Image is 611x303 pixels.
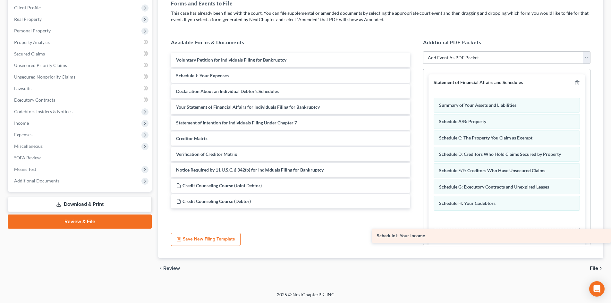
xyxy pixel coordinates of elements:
[439,119,486,124] span: Schedule A/B: Property
[9,37,152,48] a: Property Analysis
[158,266,186,271] button: chevron_left Review
[14,120,29,126] span: Income
[163,266,180,271] span: Review
[8,197,152,212] a: Download & Print
[14,86,31,91] span: Lawsuits
[176,151,237,157] span: Verification of Creditor Matrix
[158,266,163,271] i: chevron_left
[14,178,59,183] span: Additional Documents
[14,155,41,160] span: SOFA Review
[439,102,516,108] span: Summary of Your Assets and Liabilities
[176,120,297,125] span: Statement of Intention for Individuals Filing Under Chapter 7
[589,281,605,297] div: Open Intercom Messenger
[176,167,324,173] span: Notice Required by 11 U.S.C. § 342(b) for Individuals Filing for Bankruptcy
[176,104,320,110] span: Your Statement of Financial Affairs for Individuals Filing for Bankruptcy
[14,28,51,33] span: Personal Property
[9,94,152,106] a: Executory Contracts
[171,233,241,246] button: Save New Filing Template
[9,152,152,164] a: SOFA Review
[171,10,590,23] p: This case has already been filed with the court. You can file supplemental or amended documents b...
[434,80,523,85] span: Statement of Financial Affairs and Schedules
[439,151,561,157] span: Schedule D: Creditors Who Hold Claims Secured by Property
[423,38,590,46] h5: Additional PDF Packets
[9,48,152,60] a: Secured Claims
[176,73,229,78] span: Schedule J: Your Expenses
[182,198,251,204] span: Credit Counseling Course (Debtor)
[8,215,152,229] a: Review & File
[439,135,532,140] span: Schedule C: The Property You Claim as Exempt
[14,109,72,114] span: Codebtors Insiders & Notices
[434,228,580,241] div: Drag documents here.
[439,200,496,206] span: Schedule H: Your Codebtors
[123,291,488,303] div: 2025 © NextChapterBK, INC
[14,74,75,80] span: Unsecured Nonpriority Claims
[14,97,55,103] span: Executory Contracts
[14,63,67,68] span: Unsecured Priority Claims
[14,39,50,45] span: Property Analysis
[590,266,598,271] span: File
[9,83,152,94] a: Lawsuits
[176,136,208,141] span: Creditor Matrix
[439,168,545,173] span: Schedule E/F: Creditors Who Have Unsecured Claims
[9,60,152,71] a: Unsecured Priority Claims
[176,88,279,94] span: Declaration About an Individual Debtor's Schedules
[14,143,43,149] span: Miscellaneous
[176,57,286,63] span: Voluntary Petition for Individuals Filing for Bankruptcy
[14,51,45,56] span: Secured Claims
[182,183,262,188] span: Credit Counseling Course (Joint Debtor)
[171,38,410,46] h5: Available Forms & Documents
[14,132,32,137] span: Expenses
[377,233,425,238] span: Schedule I: Your Income
[14,166,36,172] span: Means Test
[9,71,152,83] a: Unsecured Nonpriority Claims
[14,16,42,22] span: Real Property
[439,184,549,189] span: Schedule G: Executory Contracts and Unexpired Leases
[14,5,41,10] span: Client Profile
[598,266,603,271] i: chevron_right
